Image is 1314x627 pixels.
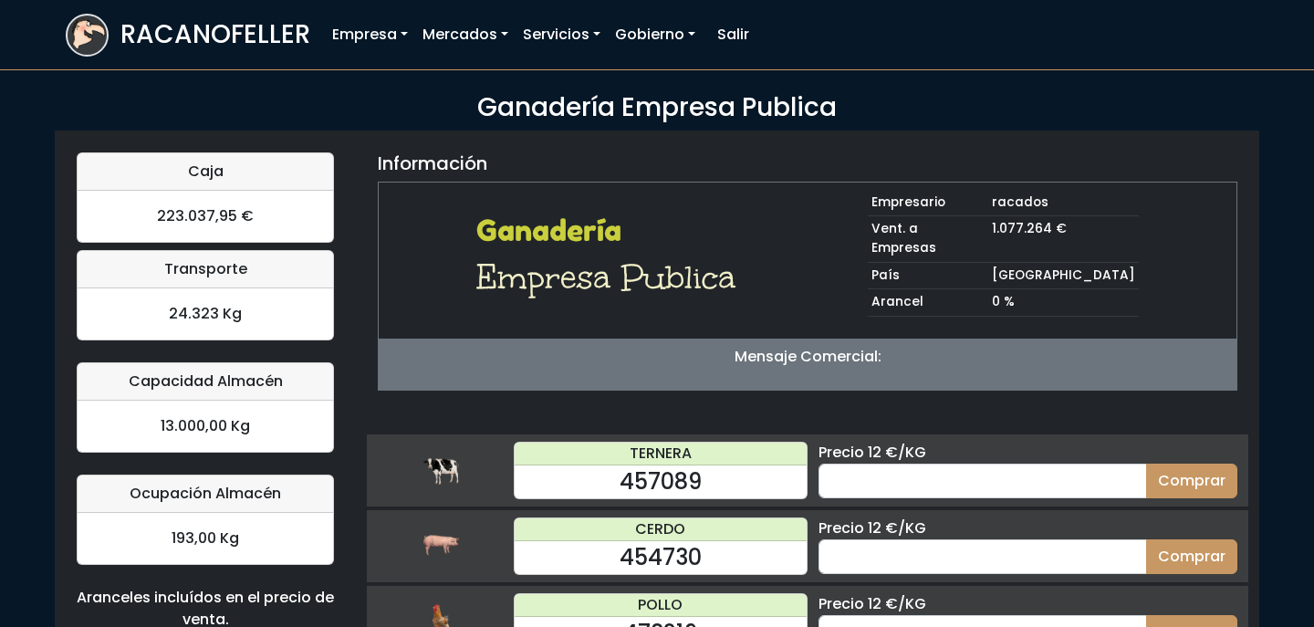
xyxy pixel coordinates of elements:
[78,153,333,191] div: Caja
[476,256,747,299] h1: Empresa Publica
[476,214,747,248] h2: Ganadería
[120,19,310,50] h3: RACANOFELLER
[868,216,988,262] td: Vent. a Empresas
[868,190,988,216] td: Empresario
[988,190,1139,216] td: racados
[415,16,516,53] a: Mercados
[819,442,1237,464] div: Precio 12 €/KG
[325,16,415,53] a: Empresa
[78,513,333,564] div: 193,00 Kg
[379,346,1236,368] p: Mensaje Comercial:
[78,363,333,401] div: Capacidad Almacén
[819,593,1237,615] div: Precio 12 €/KG
[66,9,310,61] a: RACANOFELLER
[868,262,988,289] td: País
[78,401,333,452] div: 13.000,00 Kg
[988,289,1139,317] td: 0 %
[422,452,459,488] img: ternera.png
[515,594,807,617] div: POLLO
[515,541,807,574] div: 454730
[66,92,1248,123] h3: Ganadería Empresa Publica
[710,16,756,53] a: Salir
[78,251,333,288] div: Transporte
[422,528,459,564] img: cerdo.png
[516,16,608,53] a: Servicios
[988,216,1139,262] td: 1.077.264 €
[515,465,807,498] div: 457089
[1146,539,1237,574] button: Comprar
[78,475,333,513] div: Ocupación Almacén
[819,517,1237,539] div: Precio 12 €/KG
[78,191,333,242] div: 223.037,95 €
[378,152,487,174] h5: Información
[68,16,107,50] img: logoracarojo.png
[515,443,807,465] div: TERNERA
[608,16,703,53] a: Gobierno
[78,288,333,340] div: 24.323 Kg
[1146,464,1237,498] button: Comprar
[988,262,1139,289] td: [GEOGRAPHIC_DATA]
[868,289,988,317] td: Arancel
[515,518,807,541] div: CERDO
